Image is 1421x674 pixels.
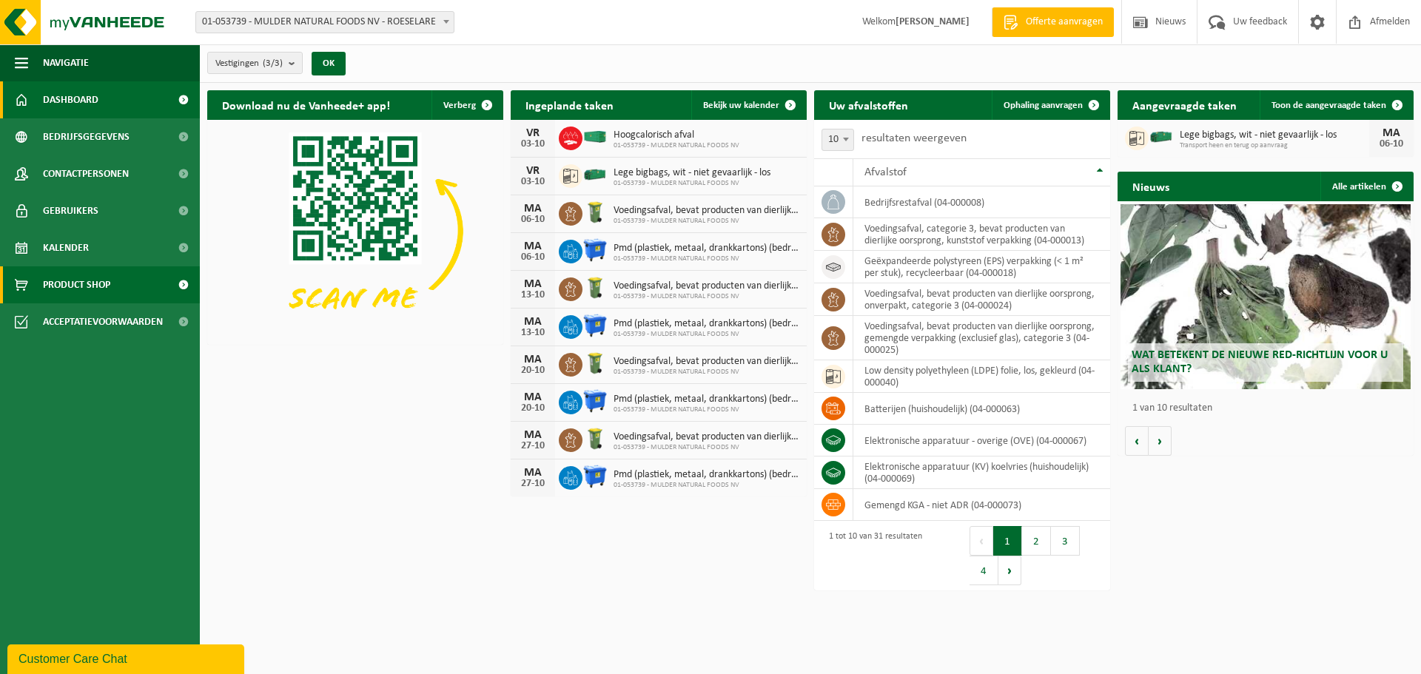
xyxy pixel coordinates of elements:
a: Wat betekent de nieuwe RED-richtlijn voor u als klant? [1121,204,1411,389]
span: Dashboard [43,81,98,118]
td: voedingsafval, bevat producten van dierlijke oorsprong, onverpakt, categorie 3 (04-000024) [853,283,1110,316]
span: Voedingsafval, bevat producten van dierlijke oorsprong, onverpakt, categorie 3 [614,205,799,217]
div: MA [518,429,548,441]
span: Kalender [43,229,89,266]
span: Gebruikers [43,192,98,229]
span: Hoogcalorisch afval [614,129,739,141]
img: Download de VHEPlus App [207,120,503,342]
div: MA [518,240,548,252]
h2: Download nu de Vanheede+ app! [207,90,405,119]
span: Transport heen en terug op aanvraag [1180,141,1369,150]
td: elektronische apparatuur (KV) koelvries (huishoudelijk) (04-000069) [853,456,1110,489]
td: voedingsafval, categorie 3, bevat producten van dierlijke oorsprong, kunststof verpakking (04-000... [853,218,1110,251]
span: Lege bigbags, wit - niet gevaarlijk - los [614,167,770,179]
div: MA [518,203,548,215]
span: Acceptatievoorwaarden [43,303,163,340]
span: 01-053739 - MULDER NATURAL FOODS NV [614,255,799,263]
button: 3 [1051,526,1080,556]
label: resultaten weergeven [861,132,967,144]
img: WB-1100-HPE-BE-01 [582,464,608,489]
count: (3/3) [263,58,283,68]
span: 01-053739 - MULDER NATURAL FOODS NV [614,330,799,339]
a: Bekijk uw kalender [691,90,805,120]
span: Voedingsafval, bevat producten van dierlijke oorsprong, onverpakt, categorie 3 [614,431,799,443]
button: Vorige [1125,426,1149,456]
span: Pmd (plastiek, metaal, drankkartons) (bedrijven) [614,318,799,330]
button: Next [998,556,1021,585]
img: WB-1100-HPE-BE-01 [582,388,608,414]
h2: Ingeplande taken [511,90,628,119]
span: Product Shop [43,266,110,303]
span: Pmd (plastiek, metaal, drankkartons) (bedrijven) [614,243,799,255]
div: MA [518,316,548,328]
span: Lege bigbags, wit - niet gevaarlijk - los [1180,129,1369,141]
td: elektronische apparatuur - overige (OVE) (04-000067) [853,425,1110,456]
a: Ophaling aanvragen [992,90,1109,120]
button: OK [312,52,346,75]
button: Volgende [1149,426,1172,456]
span: Verberg [443,101,476,110]
div: MA [518,467,548,479]
span: Voedingsafval, bevat producten van dierlijke oorsprong, onverpakt, categorie 3 [614,280,799,292]
a: Offerte aanvragen [992,7,1114,37]
img: HK-XZ-20-GN-00 [582,162,608,187]
td: bedrijfsrestafval (04-000008) [853,186,1110,218]
div: 06-10 [1377,139,1406,149]
div: 03-10 [518,177,548,187]
td: batterijen (huishoudelijk) (04-000063) [853,393,1110,425]
div: 20-10 [518,403,548,414]
span: Bedrijfsgegevens [43,118,130,155]
div: 06-10 [518,252,548,263]
div: 1 tot 10 van 31 resultaten [822,525,922,587]
td: voedingsafval, bevat producten van dierlijke oorsprong, gemengde verpakking (exclusief glas), cat... [853,316,1110,360]
div: VR [518,127,548,139]
iframe: chat widget [7,641,247,674]
span: Wat betekent de nieuwe RED-richtlijn voor u als klant? [1132,349,1388,375]
div: MA [518,391,548,403]
span: 10 [822,129,853,150]
div: 20-10 [518,365,548,376]
span: Afvalstof [864,166,907,178]
span: 01-053739 - MULDER NATURAL FOODS NV [614,481,799,490]
span: Pmd (plastiek, metaal, drankkartons) (bedrijven) [614,469,799,481]
span: Ophaling aanvragen [1004,101,1083,110]
span: 01-053739 - MULDER NATURAL FOODS NV - ROESELARE [196,12,454,33]
div: 13-10 [518,328,548,338]
img: HK-XC-40-GN-00 [582,130,608,144]
div: 13-10 [518,290,548,300]
strong: [PERSON_NAME] [896,16,970,27]
td: low density polyethyleen (LDPE) folie, los, gekleurd (04-000040) [853,360,1110,393]
span: Offerte aanvragen [1022,15,1106,30]
img: WB-0140-HPE-GN-50 [582,200,608,225]
button: 1 [993,526,1022,556]
a: Toon de aangevraagde taken [1260,90,1412,120]
div: 27-10 [518,479,548,489]
img: WB-1100-HPE-BE-01 [582,237,608,263]
button: 2 [1022,526,1051,556]
img: WB-0140-HPE-GN-50 [582,426,608,451]
span: Vestigingen [215,53,283,75]
a: Alle artikelen [1320,172,1412,201]
div: VR [518,165,548,177]
span: Pmd (plastiek, metaal, drankkartons) (bedrijven) [614,394,799,405]
h2: Aangevraagde taken [1118,90,1252,119]
span: 01-053739 - MULDER NATURAL FOODS NV [614,368,799,377]
div: 06-10 [518,215,548,225]
span: 01-053739 - MULDER NATURAL FOODS NV [614,141,739,150]
span: 01-053739 - MULDER NATURAL FOODS NV [614,443,799,452]
span: Contactpersonen [43,155,129,192]
span: 01-053739 - MULDER NATURAL FOODS NV [614,179,770,188]
p: 1 van 10 resultaten [1132,403,1406,414]
span: 01-053739 - MULDER NATURAL FOODS NV [614,217,799,226]
button: Verberg [431,90,502,120]
button: Previous [970,526,993,556]
h2: Nieuws [1118,172,1184,200]
img: WB-0140-HPE-GN-50 [582,351,608,376]
div: 27-10 [518,441,548,451]
button: 4 [970,556,998,585]
img: HK-XZ-20-GN-00 [1149,124,1174,149]
div: MA [518,354,548,365]
div: MA [1377,127,1406,139]
span: Bekijk uw kalender [703,101,779,110]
